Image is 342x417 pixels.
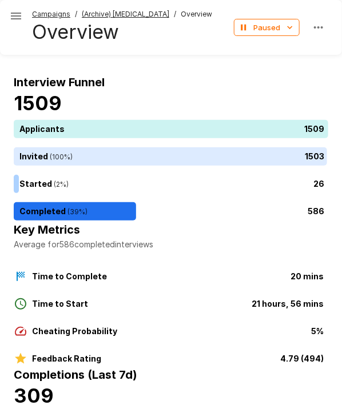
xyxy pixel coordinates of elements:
[14,368,137,382] b: Completions (Last 7d)
[174,9,176,20] span: /
[305,150,324,162] p: 1503
[14,223,80,236] b: Key Metrics
[82,10,169,18] u: (Archive) [MEDICAL_DATA]
[14,91,62,115] b: 1509
[181,9,212,20] span: Overview
[311,326,324,336] b: 5%
[14,239,328,250] p: Average for 586 completed interviews
[304,123,324,135] p: 1509
[234,19,300,37] button: Paused
[14,75,105,89] b: Interview Funnel
[32,326,117,336] b: Cheating Probability
[32,271,107,281] b: Time to Complete
[14,384,54,407] b: 309
[32,299,88,308] b: Time to Start
[32,20,212,44] h4: Overview
[252,299,324,308] b: 21 hours, 56 mins
[280,354,324,363] b: 4.79 (494)
[313,178,324,190] p: 26
[32,354,101,363] b: Feedback Rating
[75,9,77,20] span: /
[308,205,324,217] p: 586
[291,271,324,281] b: 20 mins
[32,10,70,18] u: Campaigns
